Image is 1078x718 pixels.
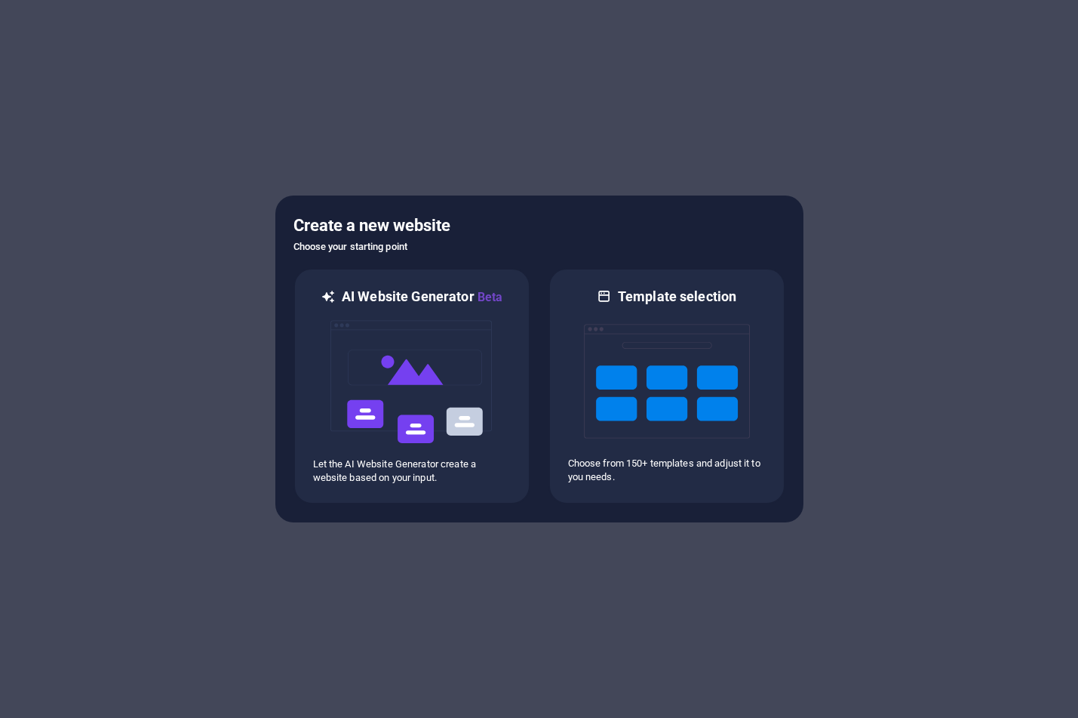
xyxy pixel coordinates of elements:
[313,458,511,485] p: Let the AI Website Generator create a website based on your input.
[293,268,530,504] div: AI Website GeneratorBetaaiLet the AI Website Generator create a website based on your input.
[293,214,785,238] h5: Create a new website
[548,268,785,504] div: Template selectionChoose from 150+ templates and adjust it to you needs.
[329,307,495,458] img: ai
[475,290,503,304] span: Beta
[342,288,502,307] h6: AI Website Generator
[618,288,736,306] h6: Template selection
[568,457,766,484] p: Choose from 150+ templates and adjust it to you needs.
[293,238,785,256] h6: Choose your starting point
